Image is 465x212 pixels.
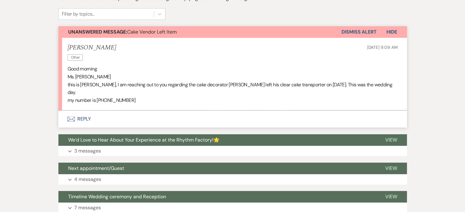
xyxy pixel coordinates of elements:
[367,45,397,50] span: [DATE] 9:09 AM
[68,73,398,81] p: Ms. [PERSON_NAME]
[62,10,94,18] div: Filter by topics...
[74,204,101,212] p: 7 messages
[341,26,377,38] button: Dismiss Alert
[385,165,397,171] span: View
[58,191,375,203] button: Timeline Wedding ceremony and Reception
[68,193,166,200] span: Timeline Wedding ceremony and Reception
[377,26,407,38] button: Hide
[386,29,397,35] span: Hide
[58,163,375,174] button: Next appointment/Guest
[375,134,407,146] button: View
[68,29,177,35] span: Cake Vendor Left Item
[68,165,124,171] span: Next appointment/Guest
[58,134,375,146] button: We’d Love to Hear About Your Experience at the Rhythm Factory!🌟
[68,54,83,61] span: Other
[68,65,398,73] p: Good morning
[58,146,407,156] button: 3 messages
[375,191,407,203] button: View
[68,81,398,96] p: this is [PERSON_NAME], I am reaching out to you regarding the cake decorator [PERSON_NAME] left h...
[385,137,397,143] span: View
[74,147,101,155] p: 3 messages
[375,163,407,174] button: View
[58,26,341,38] button: Unanswered Message:Cake Vendor Left Item
[58,110,407,128] button: Reply
[68,96,398,104] p: my number is [PHONE_NUMBER]
[68,137,220,143] span: We’d Love to Hear About Your Experience at the Rhythm Factory!🌟
[385,193,397,200] span: View
[74,175,101,183] p: 4 messages
[68,44,116,52] h5: [PERSON_NAME]
[58,174,407,185] button: 4 messages
[68,29,127,35] strong: Unanswered Message:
